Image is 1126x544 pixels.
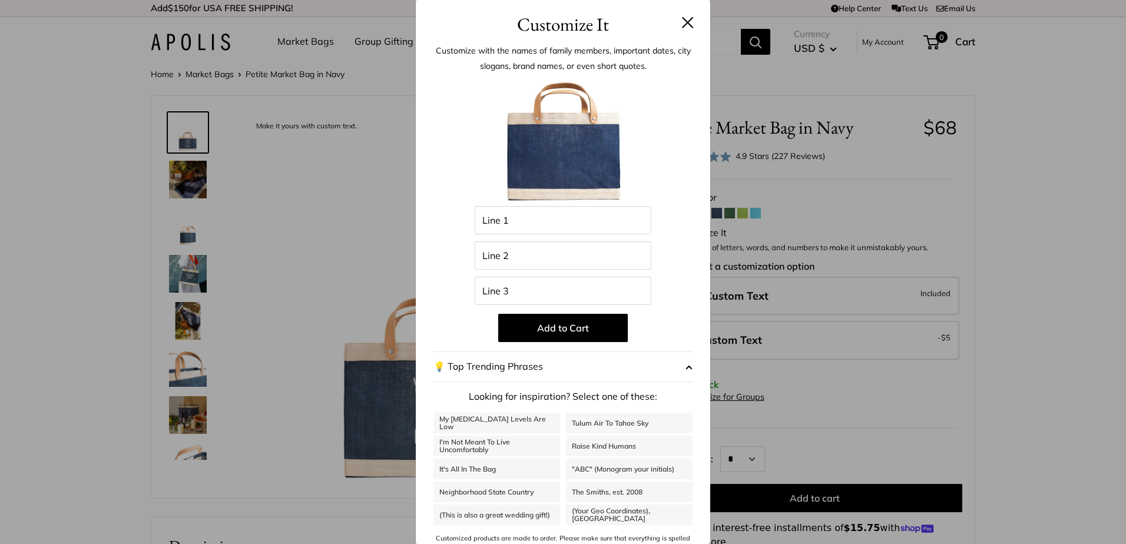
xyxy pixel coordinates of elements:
[498,77,628,206] img: BlankForCustomizer_PMB_Navy.jpg
[433,351,693,382] button: 💡 Top Trending Phrases
[498,314,628,342] button: Add to Cart
[433,436,560,456] a: I'm Not Meant To Live Uncomfortably
[433,413,560,433] a: My [MEDICAL_DATA] Levels Are Low
[566,482,693,502] a: The Smiths, est. 2008
[9,499,126,535] iframe: Sign Up via Text for Offers
[433,482,560,502] a: Neighborhood State Country
[566,413,693,433] a: Tulum Air To Tahoe Sky
[433,459,560,479] a: It's All In The Bag
[566,436,693,456] a: Raise Kind Humans
[433,43,693,74] p: Customize with the names of family members, important dates, city slogans, brand names, or even s...
[433,505,560,525] a: (This is also a great wedding gift!)
[433,388,693,406] p: Looking for inspiration? Select one of these:
[433,11,693,38] h3: Customize It
[566,459,693,479] a: "ABC" (Monogram your initials)
[566,505,693,525] a: (Your Geo Coordinates), [GEOGRAPHIC_DATA]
